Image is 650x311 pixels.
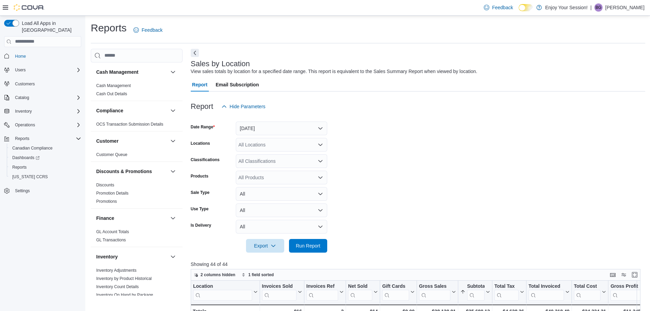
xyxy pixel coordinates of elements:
[519,11,519,12] span: Dark Mode
[492,4,513,11] span: Feedback
[348,283,372,300] div: Net Sold
[191,141,210,146] label: Locations
[96,268,136,273] a: Inventory Adjustments
[12,66,28,74] button: Users
[1,134,84,143] button: Reports
[12,155,40,160] span: Dashboards
[10,154,42,162] a: Dashboards
[191,173,208,179] label: Products
[96,199,117,204] a: Promotions
[12,94,81,102] span: Catalog
[96,107,123,114] h3: Compliance
[191,49,199,57] button: Next
[348,283,378,300] button: Net Sold
[96,69,168,75] button: Cash Management
[467,283,485,300] div: Subtotal
[12,121,81,129] span: Operations
[96,152,127,157] a: Customer Queue
[262,283,296,289] div: Invoices Sold
[529,283,564,289] div: Total Invoiced
[191,68,477,75] div: View sales totals by location for a specified date range. This report is equivalent to the Sales ...
[610,283,642,289] div: Gross Profit
[610,283,647,300] button: Gross Profit
[191,102,213,111] h3: Report
[605,3,645,12] p: [PERSON_NAME]
[96,182,114,188] span: Discounts
[12,174,48,180] span: [US_STATE] CCRS
[382,283,409,289] div: Gift Cards
[191,223,211,228] label: Is Delivery
[419,283,450,289] div: Gross Sales
[609,271,617,279] button: Keyboard shortcuts
[348,283,372,289] div: Net Sold
[318,175,323,180] button: Open list of options
[169,137,177,145] button: Customer
[12,94,32,102] button: Catalog
[219,100,268,113] button: Hide Parameters
[10,163,29,171] a: Reports
[306,283,344,300] button: Invoices Ref
[4,48,81,214] nav: Complex example
[96,215,168,222] button: Finance
[318,142,323,147] button: Open list of options
[289,239,327,253] button: Run Report
[494,283,519,300] div: Total Tax
[14,4,44,11] img: Cova
[91,181,183,208] div: Discounts & Promotions
[494,283,524,300] button: Total Tax
[96,69,139,75] h3: Cash Management
[230,103,265,110] span: Hide Parameters
[19,20,81,33] span: Load All Apps in [GEOGRAPHIC_DATA]
[15,54,26,59] span: Home
[96,253,168,260] button: Inventory
[96,238,126,242] a: GL Transactions
[419,283,450,300] div: Gross Sales
[201,272,235,278] span: 2 columns hidden
[12,80,81,88] span: Customers
[467,283,485,289] div: Subtotal
[248,272,274,278] span: 1 field sorted
[7,172,84,182] button: [US_STATE] CCRS
[96,138,118,144] h3: Customer
[296,242,320,249] span: Run Report
[7,162,84,172] button: Reports
[594,3,603,12] div: Bobby Gibbons
[96,91,127,96] a: Cash Out Details
[306,283,338,289] div: Invoices Ref
[262,283,296,300] div: Invoices Sold
[15,81,35,87] span: Customers
[169,214,177,222] button: Finance
[12,187,32,195] a: Settings
[131,23,165,37] a: Feedback
[1,93,84,102] button: Catalog
[91,21,127,35] h1: Reports
[91,151,183,161] div: Customer
[15,122,35,128] span: Operations
[96,190,129,196] span: Promotion Details
[169,68,177,76] button: Cash Management
[610,283,642,300] div: Gross Profit
[262,283,302,300] button: Invoices Sold
[236,203,327,217] button: All
[91,120,183,131] div: Compliance
[631,271,639,279] button: Enter fullscreen
[169,167,177,175] button: Discounts & Promotions
[419,283,456,300] button: Gross Sales
[142,27,162,33] span: Feedback
[15,95,29,100] span: Catalog
[250,239,280,253] span: Export
[236,220,327,234] button: All
[494,283,519,289] div: Total Tax
[620,271,628,279] button: Display options
[96,183,114,187] a: Discounts
[96,83,131,88] a: Cash Management
[192,78,207,91] span: Report
[12,80,38,88] a: Customers
[12,135,81,143] span: Reports
[10,173,50,181] a: [US_STATE] CCRS
[574,283,601,300] div: Total Cost
[481,1,516,14] a: Feedback
[96,284,139,289] a: Inventory Count Details
[12,186,81,195] span: Settings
